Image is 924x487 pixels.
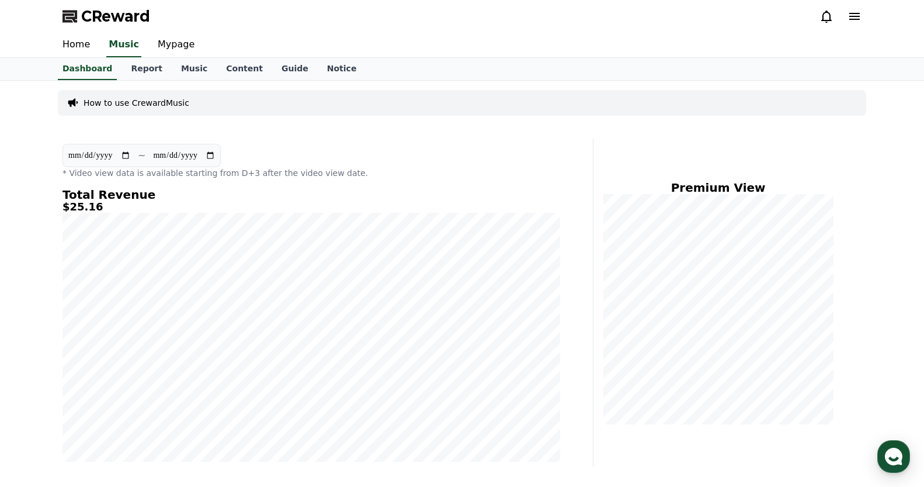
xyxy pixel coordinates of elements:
h4: Total Revenue [62,188,560,201]
h5: $25.16 [62,201,560,213]
a: CReward [62,7,150,26]
a: Mypage [148,33,204,57]
p: ~ [138,148,145,163]
a: Music [172,58,217,80]
a: Notice [318,58,366,80]
a: Dashboard [58,58,117,80]
a: Home [53,33,99,57]
a: Guide [272,58,318,80]
span: CReward [81,7,150,26]
a: Content [217,58,272,80]
p: * Video view data is available starting from D+3 after the video view date. [62,167,560,179]
h4: Premium View [603,181,833,194]
a: How to use CrewardMusic [84,97,189,109]
a: Music [106,33,141,57]
a: Report [121,58,172,80]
